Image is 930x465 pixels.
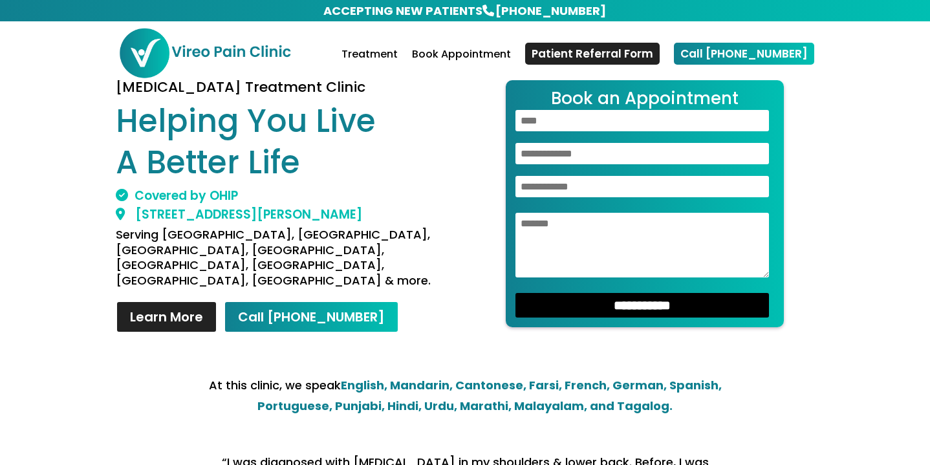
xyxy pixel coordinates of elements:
a: Book Appointment [412,50,511,80]
h3: [MEDICAL_DATA] Treatment Clinic [116,80,455,101]
a: Call [PHONE_NUMBER] [224,301,399,333]
a: Patient Referral Form [525,43,660,65]
h2: Book an Appointment [515,90,774,110]
strong: English, Mandarin, Cantonese, Farsi, French, German, Spanish, Portuguese, Punjabi, Hindi, Urdu, M... [257,377,722,414]
a: [PHONE_NUMBER] [494,1,607,20]
a: Learn More [116,301,217,333]
p: At this clinic, we speak [206,375,724,416]
img: Vireo Pain Clinic [118,27,292,79]
a: Call [PHONE_NUMBER] [674,43,814,65]
h1: Helping You Live A Better Life [116,101,455,189]
form: Contact form [506,80,784,327]
a: Treatment [341,50,398,80]
h2: Covered by OHIP [116,189,455,208]
a: [STREET_ADDRESS][PERSON_NAME] [116,206,362,223]
h4: Serving [GEOGRAPHIC_DATA], [GEOGRAPHIC_DATA], [GEOGRAPHIC_DATA], [GEOGRAPHIC_DATA], [GEOGRAPHIC_D... [116,227,455,294]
